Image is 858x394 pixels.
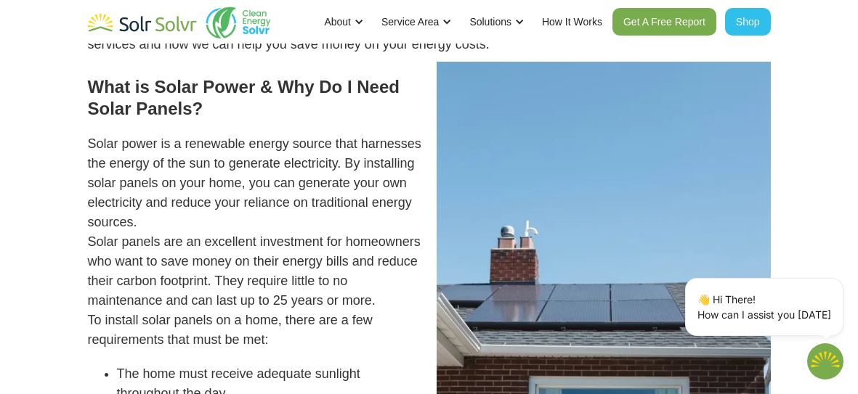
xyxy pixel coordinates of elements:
a: Get A Free Report [612,8,716,36]
a: Shop [725,8,771,36]
p: 👋 Hi There! How can I assist you [DATE] [697,292,831,322]
div: Service Area [381,15,439,29]
div: About [324,15,351,29]
strong: What is Solar Power & Why Do I Need Solar Panels? [88,77,400,118]
img: 1702586718.png [807,343,843,379]
div: Solutions [469,15,511,29]
button: Open chatbot widget [807,343,843,379]
p: Solar power is a renewable energy source that harnesses the energy of the sun to generate electri... [88,134,422,350]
